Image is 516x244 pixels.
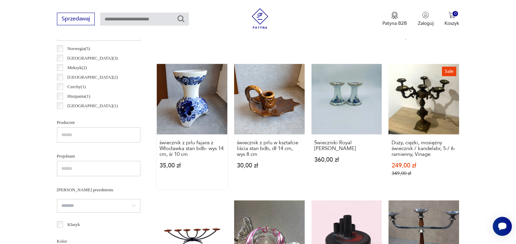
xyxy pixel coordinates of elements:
p: Norwegia ( 5 ) [67,45,90,52]
p: 1200,00 zł [392,34,456,40]
a: SaleDuży, ciężki, mosiężny świecznik / kandelabr, 5-/ 6-ramienny, VinageDuży, ciężki, mosiężny św... [389,64,459,190]
a: Świeczniki Royal AlbertŚwieczniki Royal [PERSON_NAME]360,00 zł [312,64,382,190]
h3: Świeczniki Royal [PERSON_NAME] [315,140,379,151]
button: Zaloguj [418,12,434,27]
p: [GEOGRAPHIC_DATA] ( 1 ) [67,102,118,110]
p: Projektant [57,152,140,160]
p: 30,00 zł [237,163,302,168]
p: Klasyk [67,221,80,228]
div: 0 [453,11,458,17]
h3: świecznik z prlu w kształcie liścia stan bdb, dł 14 cm, wys 8 cm [237,140,302,157]
p: Producent [57,119,140,126]
p: 360,00 zł [315,157,379,163]
p: [GEOGRAPHIC_DATA] ( 3 ) [67,54,118,62]
h3: świecznik z prlu fajans z Włocławka stan bdb- wys 14 cm, śr 10 cm [160,140,224,157]
p: 249,00 zł [392,163,456,168]
img: Ikonka użytkownika [422,12,429,18]
button: Patyna B2B [382,12,407,27]
button: Sprzedawaj [57,13,95,25]
button: 0Koszyk [444,12,459,27]
p: Hiszpania ( 1 ) [67,93,90,100]
p: Czechy ( 1 ) [67,83,86,91]
img: Ikona medalu [391,12,398,19]
a: Sprzedawaj [57,17,95,22]
p: Meksyk ( 2 ) [67,64,87,71]
iframe: Smartsupp widget button [493,217,512,236]
img: Ikona koszyka [449,12,455,18]
p: 35,00 zł [160,163,224,168]
button: Szukaj [177,15,185,23]
a: świecznik z prlu w kształcie liścia stan bdb, dł 14 cm, wys 8 cmświecznik z prlu w kształcie liśc... [234,64,305,190]
p: Koszyk [444,20,459,27]
img: Patyna - sklep z meblami i dekoracjami vintage [250,8,270,29]
p: [PERSON_NAME] przedmiotu [57,186,140,194]
p: [GEOGRAPHIC_DATA] ( 2 ) [67,74,118,81]
a: Ikona medaluPatyna B2B [382,12,407,27]
p: Zaloguj [418,20,434,27]
p: Patyna B2B [382,20,407,27]
a: świecznik z prlu fajans z Włocławka stan bdb- wys 14 cm, śr 10 cmświecznik z prlu fajans z Włocła... [157,64,227,190]
p: 349,00 zł [392,170,456,176]
h3: Duży, ciężki, mosiężny świecznik / kandelabr, 5-/ 6-ramienny, Vinage [392,140,456,157]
